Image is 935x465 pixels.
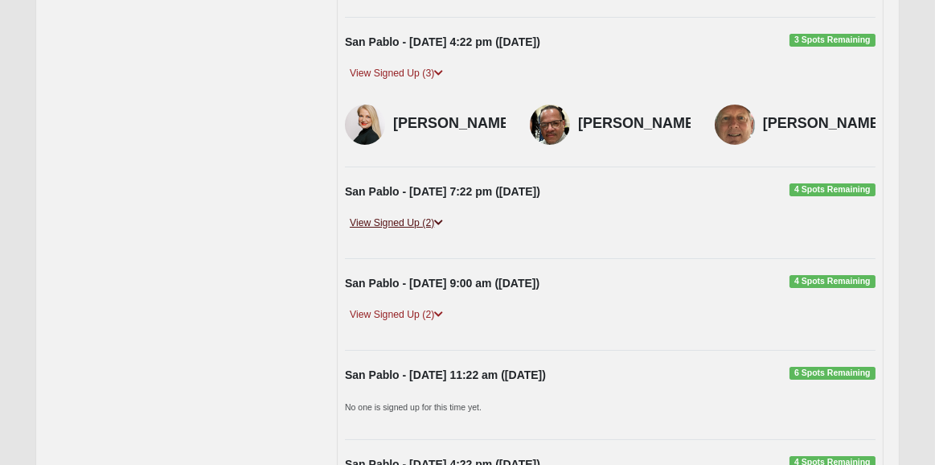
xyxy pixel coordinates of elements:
[789,367,876,380] span: 6 Spots Remaining
[789,34,876,47] span: 3 Spots Remaining
[763,115,884,133] h4: [PERSON_NAME]
[578,115,699,133] h4: [PERSON_NAME]
[789,275,876,288] span: 4 Spots Remaining
[345,307,448,323] a: View Signed Up (2)
[345,35,540,48] strong: San Pablo - [DATE] 4:22 pm ([DATE])
[345,65,448,82] a: View Signed Up (3)
[789,183,876,196] span: 4 Spots Remaining
[345,185,540,198] strong: San Pablo - [DATE] 7:22 pm ([DATE])
[345,215,448,232] a: View Signed Up (2)
[530,105,570,145] img: Lodwin Vasquez
[345,402,482,412] small: No one is signed up for this time yet.
[715,105,755,145] img: Rich Blankenship
[345,105,385,145] img: Tonya Jones
[345,277,539,290] strong: San Pablo - [DATE] 9:00 am ([DATE])
[393,115,515,133] h4: [PERSON_NAME]
[345,368,546,381] strong: San Pablo - [DATE] 11:22 am ([DATE])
